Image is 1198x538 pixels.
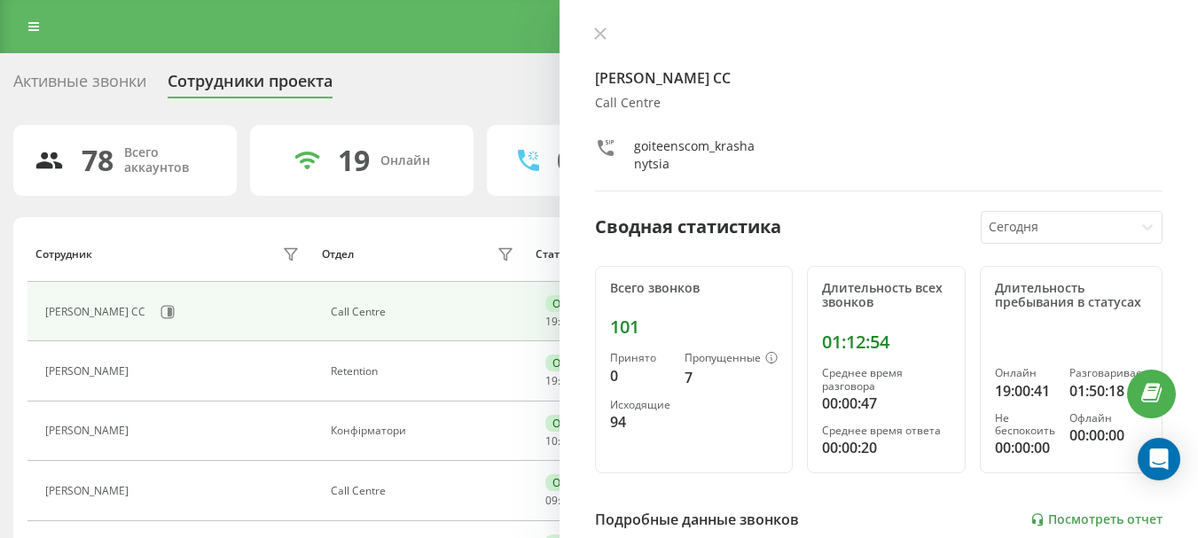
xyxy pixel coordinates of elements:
div: Онлайн [545,355,601,371]
div: Онлайн [380,153,430,168]
div: Всего звонков [610,281,778,296]
div: 00:00:20 [822,437,951,458]
div: : : [545,375,588,387]
span: 19 [545,373,558,388]
div: : : [545,435,588,448]
div: Сотрудники проекта [168,72,333,99]
div: Всего аккаунтов [124,145,215,175]
div: : : [545,316,588,328]
div: [PERSON_NAME] [45,365,133,378]
div: 01:12:54 [822,331,951,353]
div: [PERSON_NAME] CC [45,306,150,318]
div: 101 [610,316,778,338]
div: 00:00:00 [995,437,1055,458]
div: Онлайн [545,474,601,491]
div: Разговаривает [1069,367,1147,379]
span: 10 [545,433,558,448]
div: 19 [338,144,370,177]
div: 00:00:47 [822,393,951,414]
div: 0 [557,144,573,177]
div: Длительность пребывания в статусах [995,281,1147,311]
div: Онлайн [545,295,601,312]
div: Среднее время разговора [822,367,951,393]
div: 00:00:00 [1069,425,1147,446]
div: Отдел [322,248,354,261]
div: goiteenscom_krashanytsia [634,137,761,173]
div: Call Centre [331,485,518,497]
div: Сводная статистика [595,214,781,240]
span: 19 [545,314,558,329]
div: 7 [685,367,778,388]
div: Сотрудник [35,248,92,261]
div: Call Centre [595,96,1163,111]
div: Статус [536,248,570,261]
div: Не беспокоить [995,412,1055,438]
div: Исходящие [610,399,670,411]
div: Среднее время ответа [822,425,951,437]
div: 94 [610,411,670,433]
div: [PERSON_NAME] [45,425,133,437]
div: Активные звонки [13,72,146,99]
div: Онлайн [995,367,1055,379]
div: Пропущенные [685,352,778,366]
a: Посмотреть отчет [1030,512,1163,527]
div: Подробные данные звонков [595,509,799,530]
div: Call Centre [331,306,518,318]
div: Длительность всех звонков [822,281,951,311]
span: 09 [545,493,558,508]
div: 0 [610,365,670,386]
div: [PERSON_NAME] [45,485,133,497]
div: 01:50:18 [1069,380,1147,402]
div: Онлайн [545,415,601,432]
div: Open Intercom Messenger [1138,438,1180,480]
div: 78 [82,144,114,177]
h4: [PERSON_NAME] CC [595,67,1163,89]
div: Принято [610,352,670,364]
div: Retention [331,365,518,378]
div: 19:00:41 [995,380,1055,402]
div: : : [545,495,588,507]
div: Конфірматори [331,425,518,437]
div: Офлайн [1069,412,1147,425]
